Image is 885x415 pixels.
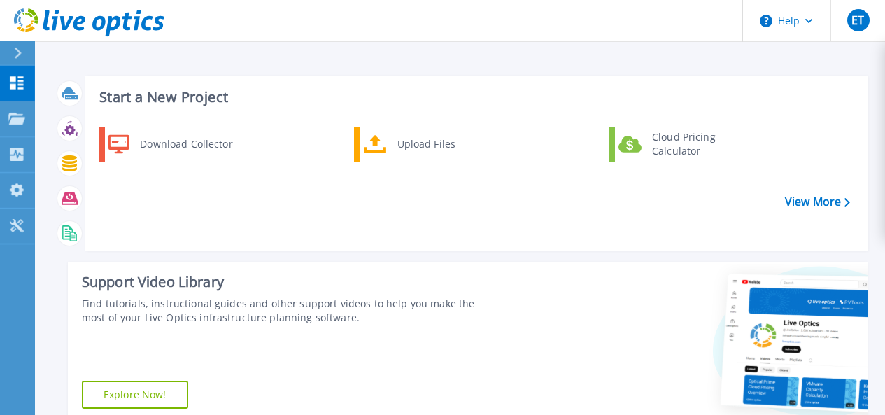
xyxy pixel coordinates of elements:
div: Download Collector [133,130,239,158]
div: Upload Files [390,130,494,158]
a: Upload Files [354,127,497,162]
a: Cloud Pricing Calculator [609,127,752,162]
h3: Start a New Project [99,90,849,105]
a: Download Collector [99,127,242,162]
span: ET [851,15,864,26]
a: View More [785,195,850,209]
div: Cloud Pricing Calculator [645,130,749,158]
a: Explore Now! [82,381,188,409]
div: Support Video Library [82,273,497,291]
div: Find tutorials, instructional guides and other support videos to help you make the most of your L... [82,297,497,325]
